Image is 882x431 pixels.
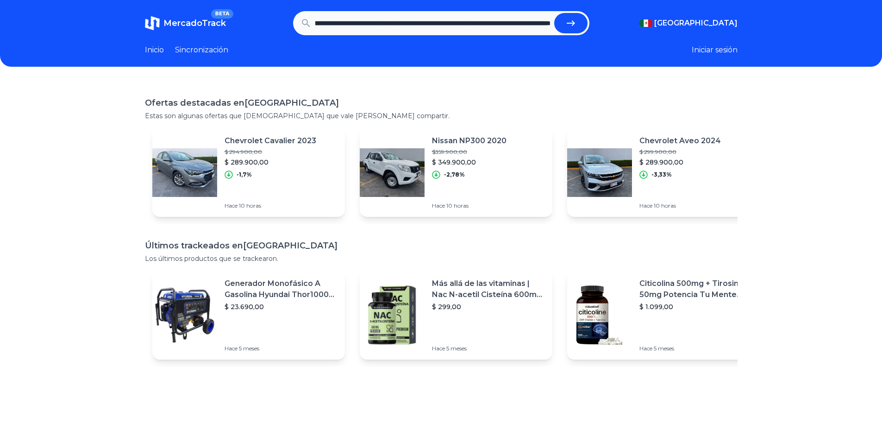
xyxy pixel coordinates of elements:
font: [GEOGRAPHIC_DATA] [243,241,338,251]
a: Imagen destacadaNissan NP300 2020$359.900,00$ 349.900,00-2,78%Hace 10 horas [360,128,552,217]
font: 5 meses [239,345,259,352]
font: MercadoTrack [163,18,226,28]
button: [GEOGRAPHIC_DATA] [639,18,738,29]
font: 5 meses [654,345,674,352]
button: Iniciar sesión [692,44,738,56]
font: $ 23.690,00 [225,303,264,311]
a: Inicio [145,44,164,56]
font: 10 horas [446,202,469,209]
a: Imagen destacadaGenerador Monofásico A Gasolina Hyundai Thor10000 P 11.5 Kw$ 23.690,00Hace 5 meses [152,271,345,360]
a: Imagen destacadaCiticolina 500mg + Tirosina 50mg Potencia Tu Mente (120caps) Sabor Sin Sabor$ 1.0... [567,271,760,360]
img: MercadoTrack [145,16,160,31]
img: Imagen destacada [567,283,632,348]
font: 10 horas [654,202,676,209]
font: -3,33% [651,171,672,178]
font: Hace [225,345,238,352]
font: Inicio [145,45,164,54]
font: Hace [432,345,445,352]
font: Los últimos productos que se trackearon. [145,254,278,263]
font: Últimos trackeados en [145,241,243,251]
font: $ 299.900,00 [639,148,676,155]
font: $ 289.900,00 [639,158,683,166]
font: Hace [432,202,445,209]
a: Imagen destacadaChevrolet Cavalier 2023$ 294.900,00$ 289.900,00-1,7%Hace 10 horas [152,128,345,217]
img: Imagen destacada [567,140,632,205]
font: 5 meses [446,345,467,352]
font: -2,78% [444,171,465,178]
font: $ 289.900,00 [225,158,269,166]
font: Citicolina 500mg + Tirosina 50mg Potencia Tu Mente (120caps) Sabor Sin Sabor [639,279,743,310]
font: Iniciar sesión [692,45,738,54]
img: Imagen destacada [360,283,425,348]
font: 10 horas [239,202,261,209]
img: Mexico [639,19,652,27]
font: Ofertas destacadas en [145,98,244,108]
font: $ 1.099,00 [639,303,673,311]
font: $ 349.900,00 [432,158,476,166]
a: Imagen destacadaChevrolet Aveo 2024$ 299.900,00$ 289.900,00-3,33%Hace 10 horas [567,128,760,217]
font: $359.900,00 [432,148,467,155]
font: BETA [215,11,229,17]
img: Imagen destacada [152,140,217,205]
font: Más allá de las vitaminas | Nac N-acetil Cisteína 600mg Ultra-premium Con Inulina De Agave (prebi... [432,279,544,343]
img: Imagen destacada [152,283,217,348]
font: Sincronización [175,45,228,54]
font: $ 294.900,00 [225,148,262,155]
font: Generador Monofásico A Gasolina Hyundai Thor10000 P 11.5 Kw [225,279,334,310]
a: Imagen destacadaMás allá de las vitaminas | Nac N-acetil Cisteína 600mg Ultra-premium Con Inulina... [360,271,552,360]
font: Hace [639,202,652,209]
font: Hace [639,345,652,352]
a: Sincronización [175,44,228,56]
img: Imagen destacada [360,140,425,205]
font: [GEOGRAPHIC_DATA] [244,98,339,108]
font: [GEOGRAPHIC_DATA] [654,19,738,27]
font: Nissan NP300 2020 [432,136,507,145]
a: MercadoTrackBETA [145,16,226,31]
font: Hace [225,202,238,209]
font: Estas son algunas ofertas que [DEMOGRAPHIC_DATA] que vale [PERSON_NAME] compartir. [145,112,450,120]
font: $ 299,00 [432,303,461,311]
font: Chevrolet Aveo 2024 [639,136,721,145]
font: -1,7% [237,171,252,178]
font: Chevrolet Cavalier 2023 [225,136,316,145]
